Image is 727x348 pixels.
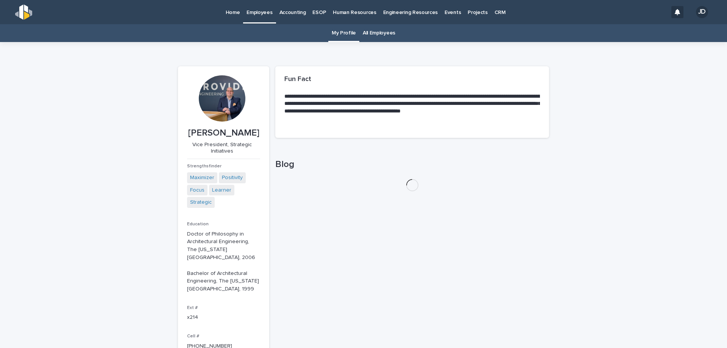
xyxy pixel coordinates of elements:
[187,128,260,139] p: [PERSON_NAME]
[275,159,549,170] h1: Blog
[222,174,243,182] a: Positivity
[187,306,198,310] span: Ext #
[190,174,214,182] a: Maximizer
[190,186,204,194] a: Focus
[363,24,395,42] a: All Employees
[187,164,222,169] span: Strengthsfinder
[187,222,209,226] span: Education
[332,24,356,42] a: My Profile
[187,334,199,339] span: Cell #
[212,186,231,194] a: Learner
[696,6,708,18] div: JD
[187,230,260,293] p: Doctor of Philosophy in Architectural Engineering, The [US_STATE][GEOGRAPHIC_DATA], 2006 Bachelor...
[187,142,257,154] p: Vice President, Strategic Initiatives
[190,198,212,206] a: Strategic
[187,315,198,320] a: x214
[15,5,32,20] img: s5b5MGTdWwFoU4EDV7nw
[284,75,311,84] h2: Fun Fact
